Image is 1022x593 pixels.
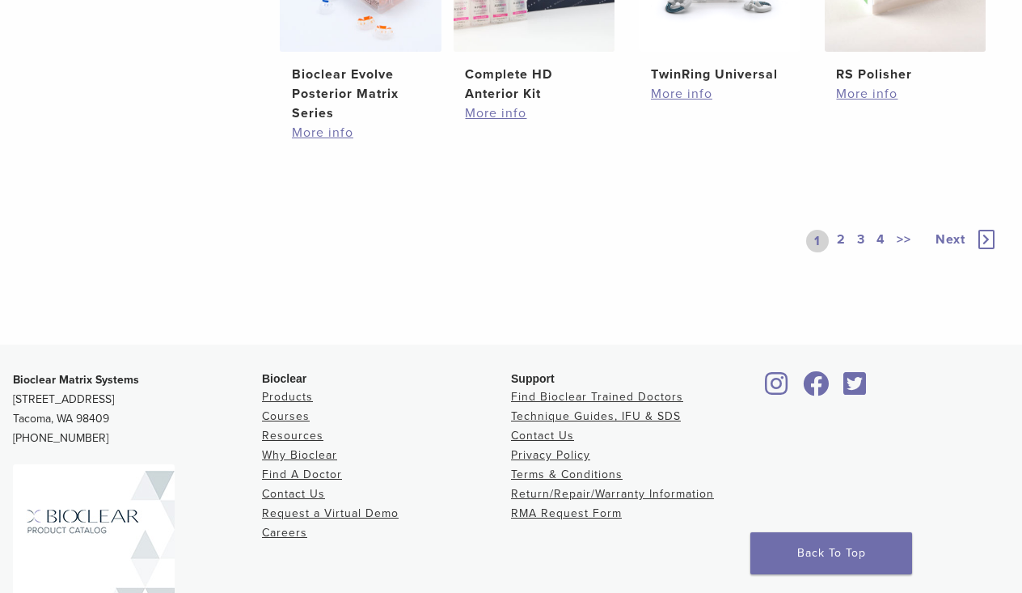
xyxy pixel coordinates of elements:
[292,123,429,142] a: More info
[806,230,829,252] a: 1
[935,231,965,248] span: Next
[873,230,889,252] a: 4
[262,526,307,540] a: Careers
[651,84,788,104] a: More info
[511,409,681,423] a: Technique Guides, IFU & SDS
[836,84,973,104] a: More info
[511,487,714,501] a: Return/Repair/Warranty Information
[511,506,622,520] a: RMA Request Form
[13,373,139,387] strong: Bioclear Matrix Systems
[262,468,342,481] a: Find A Doctor
[262,506,399,520] a: Request a Virtual Demo
[893,230,914,252] a: >>
[262,409,310,423] a: Courses
[651,65,788,84] h2: TwinRing Universal
[511,448,590,462] a: Privacy Policy
[13,371,262,448] p: [STREET_ADDRESS] Tacoma, WA 98409 [PHONE_NUMBER]
[836,65,973,84] h2: RS Polisher
[292,65,429,123] h2: Bioclear Evolve Posterior Matrix Series
[760,381,794,397] a: Bioclear
[262,372,306,385] span: Bioclear
[465,104,602,123] a: More info
[262,429,323,443] a: Resources
[511,390,683,404] a: Find Bioclear Trained Doctors
[511,372,555,385] span: Support
[854,230,868,252] a: 3
[797,381,834,397] a: Bioclear
[750,532,912,574] a: Back To Top
[834,230,849,252] a: 2
[838,381,872,397] a: Bioclear
[511,468,623,481] a: Terms & Conditions
[262,487,325,501] a: Contact Us
[262,390,313,404] a: Products
[465,65,602,104] h2: Complete HD Anterior Kit
[511,429,574,443] a: Contact Us
[262,448,337,462] a: Why Bioclear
